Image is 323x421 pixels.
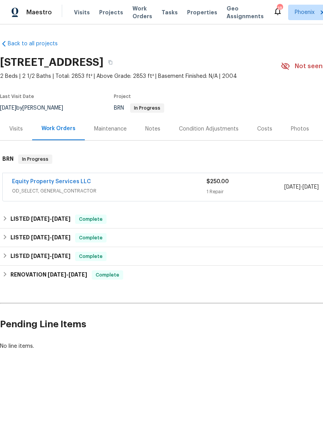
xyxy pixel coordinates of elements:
span: [DATE] [48,272,66,277]
h6: LISTED [10,252,70,261]
span: Complete [76,253,106,260]
span: [DATE] [284,184,301,190]
div: Photos [291,125,309,133]
span: [DATE] [52,216,70,222]
span: $250.00 [206,179,229,184]
span: Project [114,94,131,99]
span: [DATE] [52,253,70,259]
button: Copy Address [103,55,117,69]
h6: RENOVATION [10,270,87,280]
span: Phoenix [295,9,314,16]
span: [DATE] [31,253,50,259]
span: Properties [187,9,217,16]
span: Projects [99,9,123,16]
span: In Progress [131,106,163,110]
a: Equity Property Services LLC [12,179,91,184]
span: - [31,216,70,222]
h6: BRN [2,155,14,164]
span: Maestro [26,9,52,16]
span: Complete [76,234,106,242]
div: Condition Adjustments [179,125,239,133]
span: - [31,253,70,259]
h6: LISTED [10,233,70,242]
h6: LISTED [10,215,70,224]
span: Complete [76,215,106,223]
span: Visits [74,9,90,16]
span: In Progress [19,155,52,163]
span: BRN [114,105,164,111]
div: Costs [257,125,272,133]
span: [DATE] [31,216,50,222]
span: Complete [93,271,122,279]
span: Geo Assignments [227,5,264,20]
span: [DATE] [69,272,87,277]
span: Tasks [161,10,178,15]
span: - [31,235,70,240]
span: [DATE] [302,184,319,190]
div: Notes [145,125,160,133]
span: [DATE] [31,235,50,240]
div: Visits [9,125,23,133]
div: 18 [277,5,282,12]
div: Work Orders [41,125,76,132]
span: - [48,272,87,277]
span: OD_SELECT, GENERAL_CONTRACTOR [12,187,206,195]
span: - [284,183,319,191]
div: Maintenance [94,125,127,133]
span: [DATE] [52,235,70,240]
span: Work Orders [132,5,152,20]
div: 1 Repair [206,188,284,196]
